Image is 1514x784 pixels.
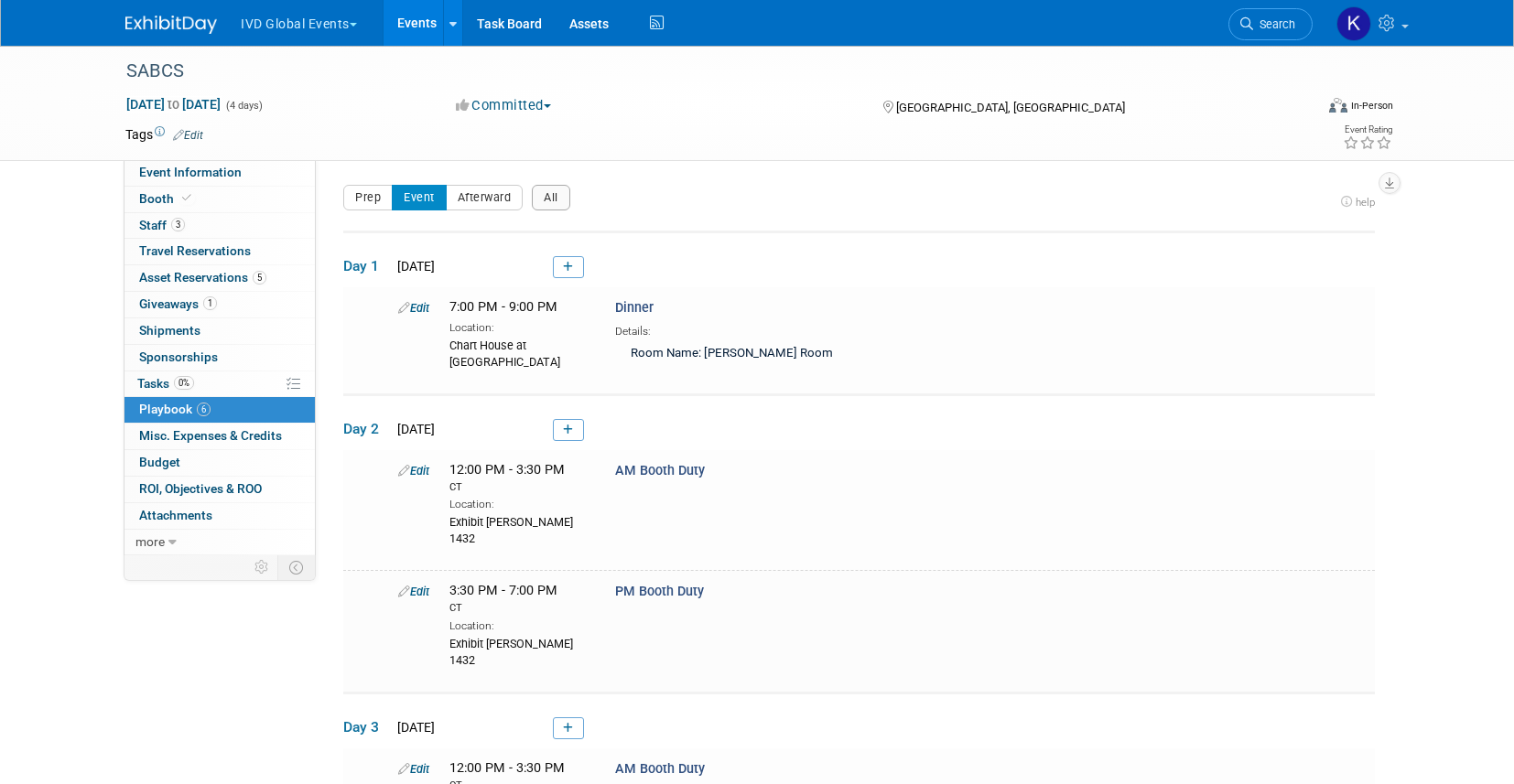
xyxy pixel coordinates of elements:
span: Attachments [139,508,212,522]
a: Budget [124,450,315,476]
a: Misc. Expenses & Credits [124,424,315,449]
a: Edit [398,464,429,478]
a: Edit [398,301,429,315]
div: Event Rating [1343,125,1392,134]
button: Committed [449,96,558,115]
div: CT [449,480,588,495]
span: [DATE] [392,422,435,436]
span: AM Booth Duty [615,761,705,777]
a: Tasks0% [124,371,315,397]
button: Afterward [446,185,524,210]
span: [DATE] [DATE] [125,96,222,113]
span: ROI, Objectives & ROO [139,481,262,496]
a: Event Information [124,160,315,186]
a: Playbook6 [124,397,315,423]
span: Giveaways [139,296,217,311]
span: Tasks [137,376,194,391]
a: Search [1228,8,1313,40]
td: Toggle Event Tabs [278,555,316,579]
span: Budget [139,455,180,469]
span: 3:30 PM - 7:00 PM [449,583,588,615]
a: Booth [124,187,315,212]
a: Asset Reservations5 [124,265,315,291]
span: Day 2 [343,419,389,439]
span: Day 3 [343,717,389,737]
a: Shipments [124,318,315,344]
div: Event Format [1205,95,1393,123]
a: Edit [398,585,429,598]
span: Asset Reservations [139,270,266,285]
button: All [532,185,570,210]
button: Event [392,185,447,210]
td: Personalize Event Tab Strip [246,555,278,579]
span: [DATE] [392,720,435,735]
a: Attachments [124,503,315,529]
span: Dinner [615,300,654,316]
span: Staff [139,218,185,232]
span: Sponsorships [139,349,218,364]
span: 6 [197,403,211,416]
div: Exhibit [PERSON_NAME] 1432 [449,634,588,669]
img: ExhibitDay [125,16,217,34]
span: 1 [203,296,217,310]
img: Format-Inperson.png [1329,98,1347,113]
a: Travel Reservations [124,239,315,264]
td: Tags [125,125,203,144]
div: Location: [449,494,588,512]
span: 7:00 PM - 9:00 PM [449,299,557,315]
span: 0% [174,376,194,390]
span: 3 [171,218,185,231]
div: Details: [615,318,1086,339]
a: Giveaways1 [124,292,315,317]
img: Keirsten Davis [1336,6,1371,41]
a: ROI, Objectives & ROO [124,477,315,502]
button: Prep [343,185,393,210]
span: AM Booth Duty [615,463,705,478]
div: SABCS [120,55,1285,88]
span: to [165,97,182,112]
span: Travel Reservations [139,243,251,258]
span: Shipments [139,323,200,338]
div: CT [449,601,588,616]
span: PM Booth Duty [615,584,704,599]
span: Search [1253,17,1295,31]
span: 12:00 PM - 3:30 PM [449,462,588,494]
span: [GEOGRAPHIC_DATA], [GEOGRAPHIC_DATA] [896,101,1125,114]
div: Location: [449,616,588,634]
span: Event Information [139,165,242,179]
span: help [1356,196,1375,209]
a: more [124,530,315,555]
a: Staff3 [124,213,315,239]
span: 5 [253,271,266,285]
a: Edit [398,762,429,776]
span: Booth [139,191,195,206]
span: (4 days) [224,100,263,112]
div: Location: [449,317,588,336]
div: In-Person [1350,99,1393,113]
a: Edit [173,129,203,142]
i: Booth reservation complete [182,193,191,203]
div: Chart House at [GEOGRAPHIC_DATA] [449,336,588,371]
span: Day 1 [343,256,389,276]
span: Playbook [139,402,211,416]
span: [DATE] [392,259,435,274]
div: Exhibit [PERSON_NAME] 1432 [449,512,588,547]
a: Sponsorships [124,345,315,371]
div: Room Name: [PERSON_NAME] Room [615,339,1086,370]
span: Misc. Expenses & Credits [139,428,282,443]
span: more [135,534,165,549]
